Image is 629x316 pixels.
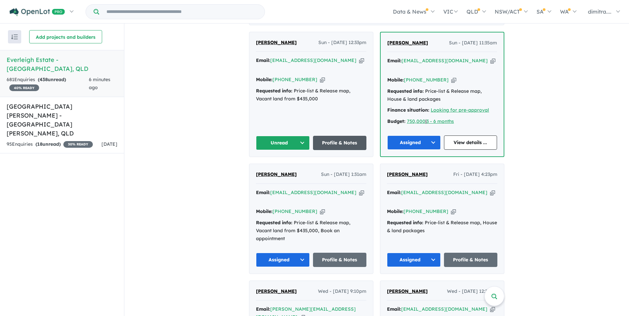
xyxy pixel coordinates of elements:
strong: Email: [387,306,401,312]
span: 18 [37,141,42,147]
img: Openlot PRO Logo White [10,8,65,16]
a: [EMAIL_ADDRESS][DOMAIN_NAME] [402,58,488,64]
span: Sun - [DATE] 11:35am [449,39,497,47]
a: [PERSON_NAME] [387,39,428,47]
button: Copy [359,189,364,196]
span: 438 [39,77,48,82]
span: [PERSON_NAME] [256,39,297,45]
div: Price-list & Release map, Vacant land from $435,000, Book an appointment [256,219,366,242]
button: Copy [320,208,325,215]
strong: Finance situation: [387,107,429,113]
strong: Requested info: [387,220,423,226]
div: 95 Enquir ies [7,140,93,148]
button: Assigned [387,135,441,150]
img: sort.svg [11,34,18,39]
strong: Requested info: [387,88,424,94]
button: Add projects and builders [29,30,102,43]
strong: Email: [256,306,270,312]
a: [PHONE_NUMBER] [273,77,317,82]
span: [PERSON_NAME] [256,288,297,294]
span: 6 minutes ago [89,77,110,90]
strong: Budget: [387,118,406,124]
button: Assigned [256,253,310,267]
a: [PHONE_NUMBER] [404,208,448,214]
a: View details ... [444,135,497,150]
a: [PERSON_NAME] [256,39,297,47]
strong: Mobile: [256,77,273,82]
a: 3 - 6 months [426,118,454,124]
span: 40 % READY [9,84,39,91]
a: Profile & Notes [444,253,498,267]
button: Copy [451,77,456,83]
span: Sun - [DATE] 1:31am [321,171,366,179]
strong: Mobile: [387,208,404,214]
span: [DATE] [101,141,117,147]
span: Wed - [DATE] 9:10pm [318,288,366,295]
strong: Mobile: [256,208,273,214]
span: [PERSON_NAME] [387,288,428,294]
strong: Email: [256,57,270,63]
button: Copy [451,208,456,215]
button: Assigned [387,253,441,267]
a: [PERSON_NAME] [256,171,297,179]
span: Wed - [DATE] 12:39pm [447,288,497,295]
span: dimitra.... [588,8,611,15]
button: Copy [490,57,495,64]
strong: Email: [387,189,401,195]
a: Profile & Notes [313,136,367,150]
strong: ( unread) [38,77,66,82]
span: Fri - [DATE] 4:23pm [453,171,497,179]
div: | [387,118,497,126]
strong: ( unread) [35,141,61,147]
a: [EMAIL_ADDRESS][DOMAIN_NAME] [401,189,487,195]
strong: Mobile: [387,77,404,83]
span: [PERSON_NAME] [387,171,428,177]
strong: Requested info: [256,88,292,94]
input: Try estate name, suburb, builder or developer [100,5,263,19]
a: [PERSON_NAME] [387,171,428,179]
span: [PERSON_NAME] [387,40,428,46]
a: Looking for pre-approval [431,107,489,113]
button: Copy [320,76,325,83]
h5: Everleigh Estate - [GEOGRAPHIC_DATA] , QLD [7,55,117,73]
a: [EMAIL_ADDRESS][DOMAIN_NAME] [270,189,356,195]
div: Price-list & Release map, House & land packages [387,87,497,103]
button: Copy [490,189,495,196]
a: Profile & Notes [313,253,367,267]
span: [PERSON_NAME] [256,171,297,177]
strong: Requested info: [256,220,292,226]
a: [EMAIL_ADDRESS][DOMAIN_NAME] [270,57,356,63]
strong: Email: [256,189,270,195]
span: 30 % READY [63,141,93,148]
a: [PHONE_NUMBER] [273,208,317,214]
a: [PERSON_NAME] [256,288,297,295]
div: 681 Enquir ies [7,76,89,92]
h5: [GEOGRAPHIC_DATA][PERSON_NAME] - [GEOGRAPHIC_DATA][PERSON_NAME] , QLD [7,102,117,138]
a: [PHONE_NUMBER] [404,77,449,83]
strong: Email: [387,58,402,64]
a: 750,000 [407,118,425,124]
div: Price-list & Release map, House & land packages [387,219,497,235]
div: Price-list & Release map, Vacant land from $435,000 [256,87,366,103]
button: Copy [359,57,364,64]
button: Copy [490,306,495,313]
a: [EMAIL_ADDRESS][DOMAIN_NAME] [401,306,487,312]
span: Sun - [DATE] 12:33pm [318,39,366,47]
a: [PERSON_NAME] [387,288,428,295]
button: Unread [256,136,310,150]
